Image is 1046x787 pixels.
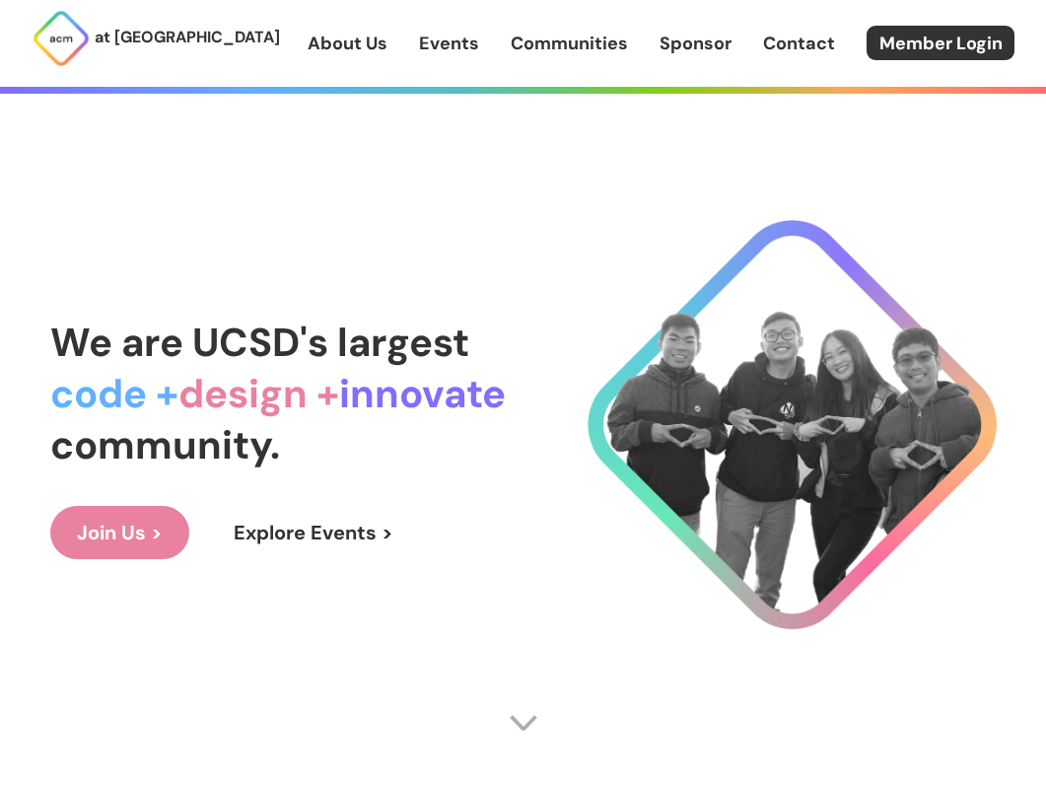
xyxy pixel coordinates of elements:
img: Cool Logo [588,220,997,629]
a: Sponsor [660,31,732,56]
a: Events [419,31,479,56]
span: innovate [339,368,506,419]
a: About Us [308,31,387,56]
span: design + [178,368,339,419]
a: Member Login [867,26,1014,60]
a: at [GEOGRAPHIC_DATA] [32,9,280,68]
a: Contact [763,31,835,56]
a: Explore Events > [207,506,420,559]
span: community. [50,419,280,470]
img: ACM Logo [32,9,91,68]
span: code + [50,368,178,419]
span: We are UCSD's largest [50,317,469,368]
a: Communities [511,31,628,56]
img: Scroll Arrow [509,708,538,738]
p: at [GEOGRAPHIC_DATA] [95,25,280,50]
a: Join Us > [50,506,189,559]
